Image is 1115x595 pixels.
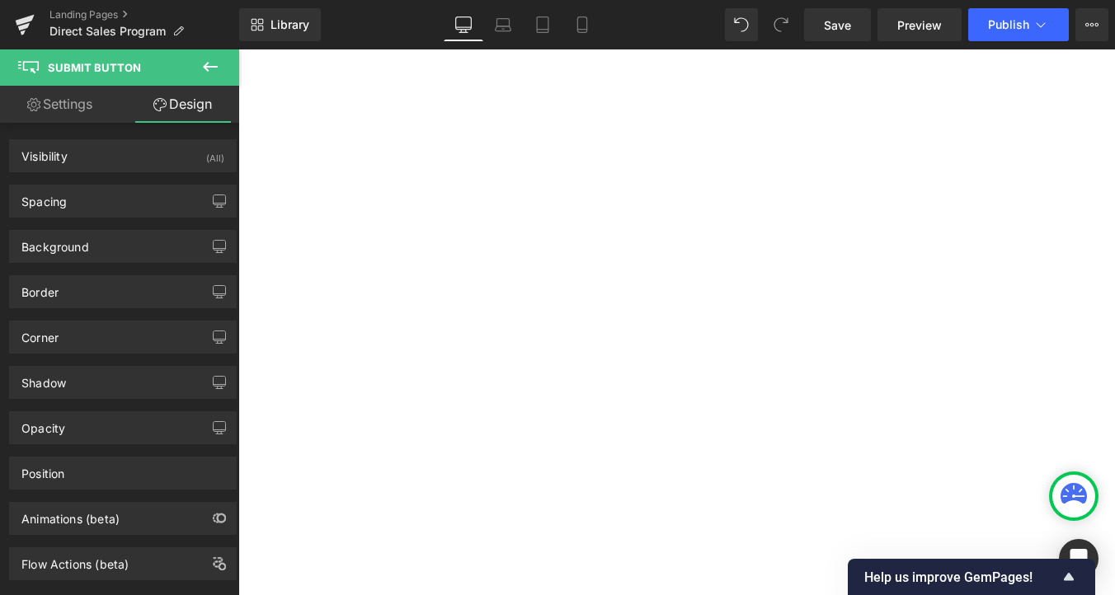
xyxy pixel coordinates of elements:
[271,17,309,32] span: Library
[21,140,68,163] div: Visibility
[21,367,66,390] div: Shadow
[725,8,758,41] button: Undo
[1075,8,1108,41] button: More
[824,16,851,34] span: Save
[562,8,602,41] a: Mobile
[21,321,59,344] div: Corner
[444,8,483,41] a: Desktop
[123,86,242,123] a: Design
[48,61,141,74] span: Submit Button
[864,569,1059,585] span: Help us improve GemPages!
[21,503,120,526] div: Animations (beta)
[864,567,1079,587] button: Show survey - Help us improve GemPages!
[206,140,224,167] div: (All)
[988,18,1029,31] span: Publish
[21,185,67,208] div: Spacing
[21,412,65,435] div: Opacity
[21,457,64,480] div: Position
[21,548,129,571] div: Flow Actions (beta)
[1059,539,1099,579] div: Open Intercom Messenger
[239,8,321,41] a: New Library
[21,231,89,254] div: Background
[765,8,797,41] button: Redo
[483,8,523,41] a: Laptop
[49,25,166,38] span: Direct Sales Program
[21,276,59,299] div: Border
[523,8,562,41] a: Tablet
[897,16,942,34] span: Preview
[877,8,962,41] a: Preview
[968,8,1069,41] button: Publish
[49,8,239,21] a: Landing Pages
